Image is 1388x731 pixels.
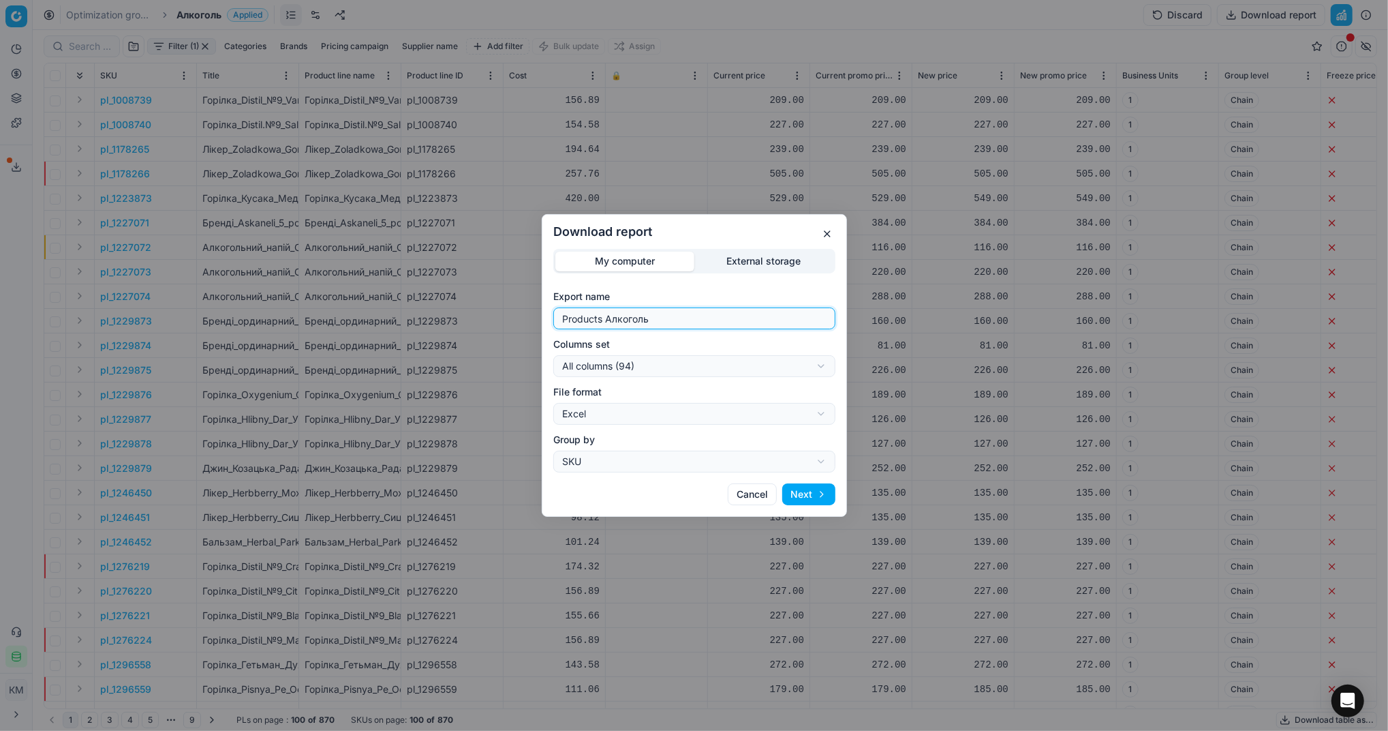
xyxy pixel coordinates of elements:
label: Columns set [553,338,835,351]
label: File format [553,385,835,399]
button: My computer [555,252,694,271]
button: Next [782,483,835,505]
label: Export name [553,290,835,303]
button: External storage [694,252,833,271]
button: Cancel [728,483,777,505]
label: Group by [553,433,835,447]
h2: Download report [553,226,835,238]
